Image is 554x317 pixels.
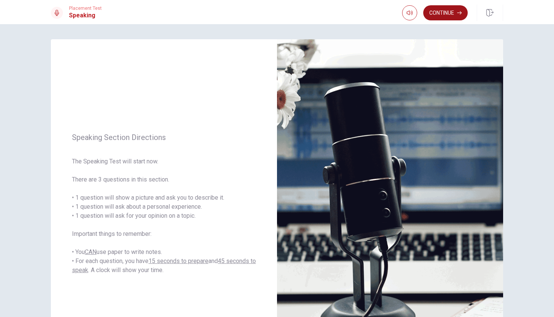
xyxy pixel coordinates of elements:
u: 15 seconds to prepare [148,257,208,265]
span: Placement Test [69,6,102,11]
u: CAN [85,248,96,255]
h1: Speaking [69,11,102,20]
span: Speaking Section Directions [72,133,256,142]
span: The Speaking Test will start now. There are 3 questions in this section. • 1 question will show a... [72,157,256,275]
button: Continue [423,5,468,20]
